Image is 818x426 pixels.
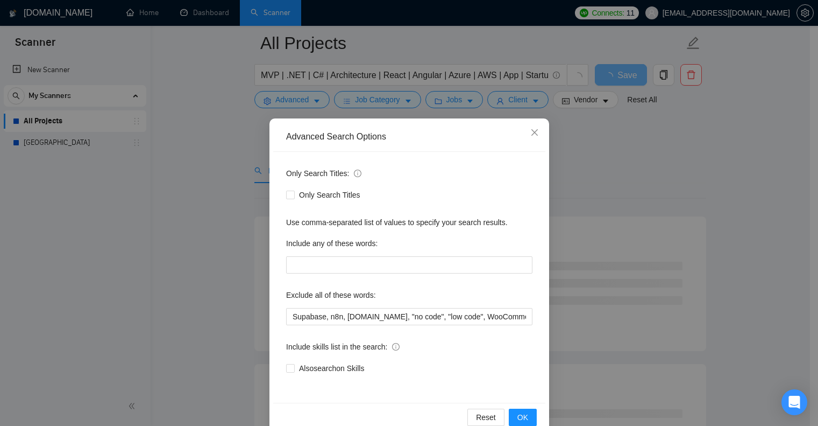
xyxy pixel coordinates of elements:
button: OK [508,409,536,426]
span: Also search on Skills [295,362,368,374]
span: Only Search Titles [295,189,365,201]
div: Advanced Search Options [286,131,532,143]
span: Only Search Titles: [286,167,361,179]
span: close [530,128,539,137]
div: Use comma-separated list of values to specify your search results. [286,217,532,228]
span: info-circle [354,170,361,177]
button: Reset [467,409,504,426]
span: Reset [476,411,496,423]
button: Close [520,118,549,148]
span: info-circle [392,343,400,351]
label: Exclude all of these words: [286,287,376,304]
label: Include any of these words: [286,235,378,252]
span: OK [517,411,528,423]
span: Include skills list in the search: [286,341,400,353]
div: Open Intercom Messenger [781,389,807,415]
